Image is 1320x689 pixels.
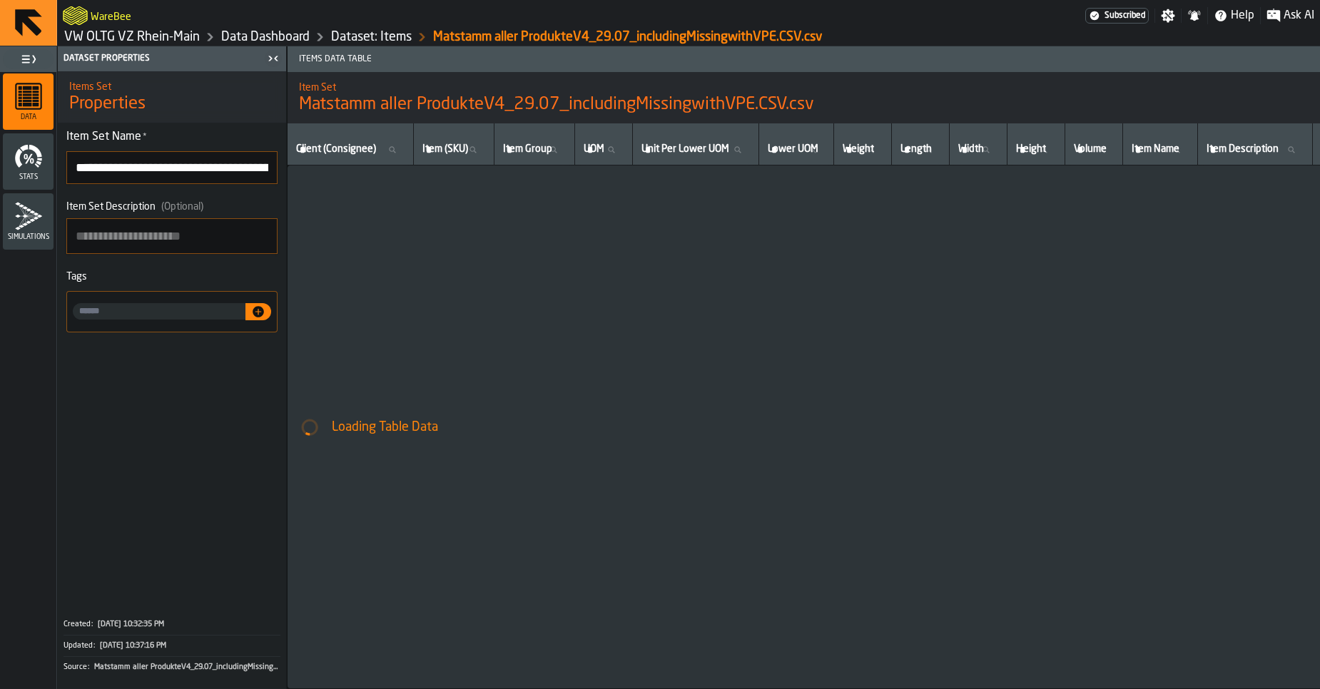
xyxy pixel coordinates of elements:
[66,201,278,213] div: Item Set Description
[641,143,729,155] span: label
[91,620,93,629] span: :
[100,641,166,650] span: [DATE] 10:37:16 PM
[503,143,552,155] span: label
[1105,11,1145,21] span: Subscribed
[69,93,146,116] span: Properties
[66,218,278,254] textarea: Item Set Description(Optional)
[1085,8,1149,24] div: Menu Subscription
[64,641,98,650] div: Updated
[768,143,818,155] span: label
[422,143,468,155] span: label
[143,132,147,142] span: Required
[299,93,814,116] span: Matstamm aller ProdukteV4_29.07_includingMissingwithVPE.CSV.csv
[66,271,278,282] div: Tags
[433,29,823,45] a: link-to-/wh/i/44979e6c-6f66-405e-9874-c1e29f02a54a/ITEM_SET/4f3393f8-0f57-4211-9d69-de5623c50a1c
[58,46,286,71] header: Dataset Properties
[93,641,95,650] span: :
[63,29,823,46] nav: Breadcrumb
[64,663,93,672] div: Source
[221,29,310,45] a: link-to-/wh/i/44979e6c-6f66-405e-9874-c1e29f02a54a/data
[1013,141,1059,159] input: label
[263,50,283,67] label: button-toggle-Close me
[64,635,280,656] div: KeyValueItem-Updated
[64,29,200,45] a: link-to-/wh/i/44979e6c-6f66-405e-9874-c1e29f02a54a
[66,128,278,146] div: Item Set Name
[1207,143,1279,155] span: label
[900,143,932,155] span: label
[1132,143,1179,155] span: label
[64,657,280,678] button: Source:Matstamm aller ProdukteV4_29.07_includingMissingwithVPE.CSV.csv
[3,73,54,131] li: menu Data
[161,202,203,212] span: (Optional)
[91,9,131,23] h2: Sub Title
[840,141,885,159] input: label
[843,143,874,155] span: label
[69,78,275,93] h2: Sub Title
[299,79,1309,93] h2: Sub Title
[73,303,245,320] input: input-value- input-value-
[64,614,280,635] div: KeyValueItem-Created
[1071,141,1117,159] input: label
[331,29,412,45] a: link-to-/wh/i/44979e6c-6f66-405e-9874-c1e29f02a54a/data/items/
[3,233,54,241] span: Simulations
[73,303,245,320] label: input-value-
[1155,9,1181,23] label: button-toggle-Settings
[66,151,278,184] input: button-toolbar-Item Set Name
[420,141,488,159] input: label
[500,141,569,159] input: label
[1208,7,1260,24] label: button-toggle-Help
[66,128,278,184] label: button-toolbar-Item Set Name
[958,143,984,155] span: label
[63,3,88,29] a: logo-header
[955,141,1001,159] input: label
[3,193,54,250] li: menu Simulations
[1182,9,1207,23] label: button-toggle-Notifications
[3,173,54,181] span: Stats
[3,49,54,69] label: button-toggle-Toggle Full Menu
[64,636,280,656] button: Updated:[DATE] 10:37:16 PM
[94,663,280,672] span: Matstamm aller ProdukteV4_29.07_includingMissingwithVPE.CSV.csv
[1129,141,1192,159] input: label
[293,141,407,159] input: label
[64,620,96,629] div: Created
[61,53,263,63] div: Dataset Properties
[3,113,54,121] span: Data
[581,141,626,159] input: label
[293,54,1320,64] span: Items Data Table
[1231,7,1254,24] span: Help
[3,133,54,190] li: menu Stats
[898,141,943,159] input: label
[1074,143,1107,155] span: label
[64,614,280,635] button: Created:[DATE] 10:32:35 PM
[1284,7,1314,24] span: Ask AI
[296,143,376,155] span: label
[288,72,1320,123] div: title-Matstamm aller ProdukteV4_29.07_includingMissingwithVPE.CSV.csv
[64,656,280,678] div: KeyValueItem-Source
[765,141,828,159] input: label
[1085,8,1149,24] a: link-to-/wh/i/44979e6c-6f66-405e-9874-c1e29f02a54a/settings/billing
[98,620,164,629] span: [DATE] 10:32:35 PM
[245,303,271,320] button: button-
[639,141,753,159] input: label
[1204,141,1306,159] input: label
[1016,143,1046,155] span: label
[1261,7,1320,24] label: button-toggle-Ask AI
[584,143,604,155] span: label
[88,663,89,672] span: :
[58,71,286,123] div: title-Properties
